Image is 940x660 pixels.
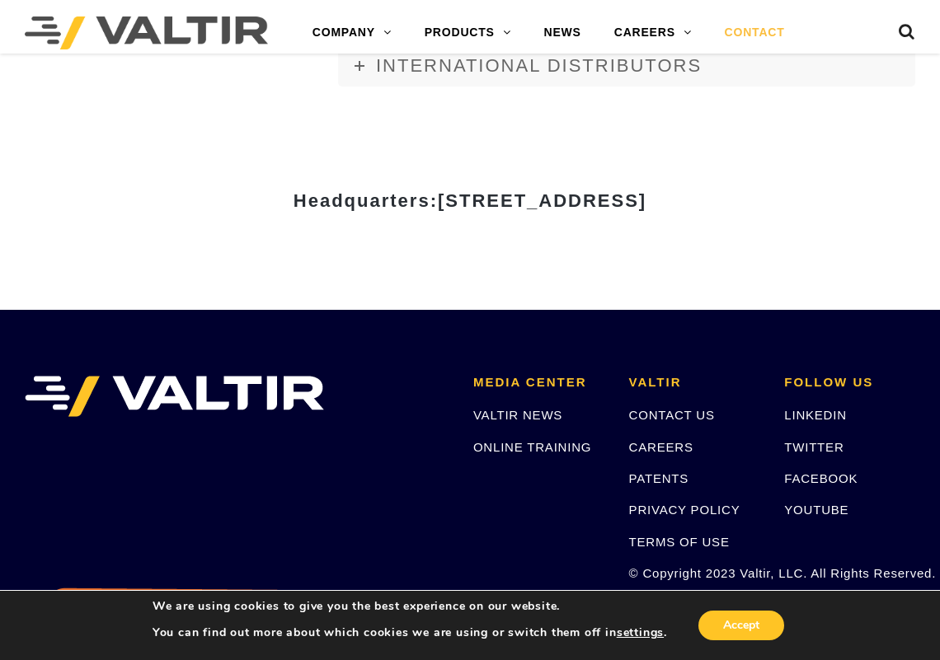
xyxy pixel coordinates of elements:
a: PRODUCTS [408,16,528,49]
a: PATENTS [629,471,689,485]
strong: Headquarters: [294,190,646,211]
a: PRIVACY POLICY [629,503,740,517]
a: CAREERS [629,440,693,454]
span: INTERNATIONAL DISTRIBUTORS [376,55,702,76]
p: We are using cookies to give you the best experience on our website. [153,599,667,614]
a: INTERNATIONAL DISTRIBUTORS [338,45,915,87]
img: Valtir [25,16,268,49]
h2: MEDIA CENTER [473,376,604,390]
a: VALTIR NEWS [473,408,562,422]
h2: FOLLOW US [784,376,915,390]
h2: VALTIR [629,376,760,390]
img: VALTIR [25,376,324,417]
a: CAREERS [598,16,708,49]
a: TWITTER [784,440,844,454]
a: CONTACT US [629,408,715,422]
p: You can find out more about which cookies we are using or switch them off in . [153,625,667,640]
a: TERMS OF USE [629,535,730,549]
a: FACEBOOK [784,471,858,485]
a: NEWS [528,16,598,49]
a: COMPANY [296,16,408,49]
a: YOUTUBE [784,503,848,517]
span: [STREET_ADDRESS] [438,190,646,211]
a: ONLINE TRAINING [473,440,591,454]
button: Accept [698,611,784,640]
button: settings [617,625,664,640]
a: LINKEDIN [784,408,847,422]
a: CONTACT [708,16,801,49]
p: © Copyright 2023 Valtir, LLC. All Rights Reserved. [629,564,760,583]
